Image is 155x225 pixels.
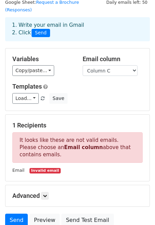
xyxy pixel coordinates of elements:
h5: Email column [83,55,143,63]
h5: Advanced [12,192,143,200]
h5: Variables [12,55,72,63]
a: Copy/paste... [12,65,54,76]
a: Load... [12,93,39,104]
h5: 1 Recipients [12,122,143,129]
small: Email [12,168,24,173]
button: Save [49,93,67,104]
small: Invalid email [29,168,60,174]
p: It looks like these are not valid emails. Please choose an above that contains emails. [12,132,143,163]
strong: Email column [64,144,103,150]
span: Send [32,29,50,37]
div: 1. Write your email in Gmail 2. Click [7,21,148,37]
a: Templates [12,83,42,90]
iframe: Chat Widget [121,192,155,225]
